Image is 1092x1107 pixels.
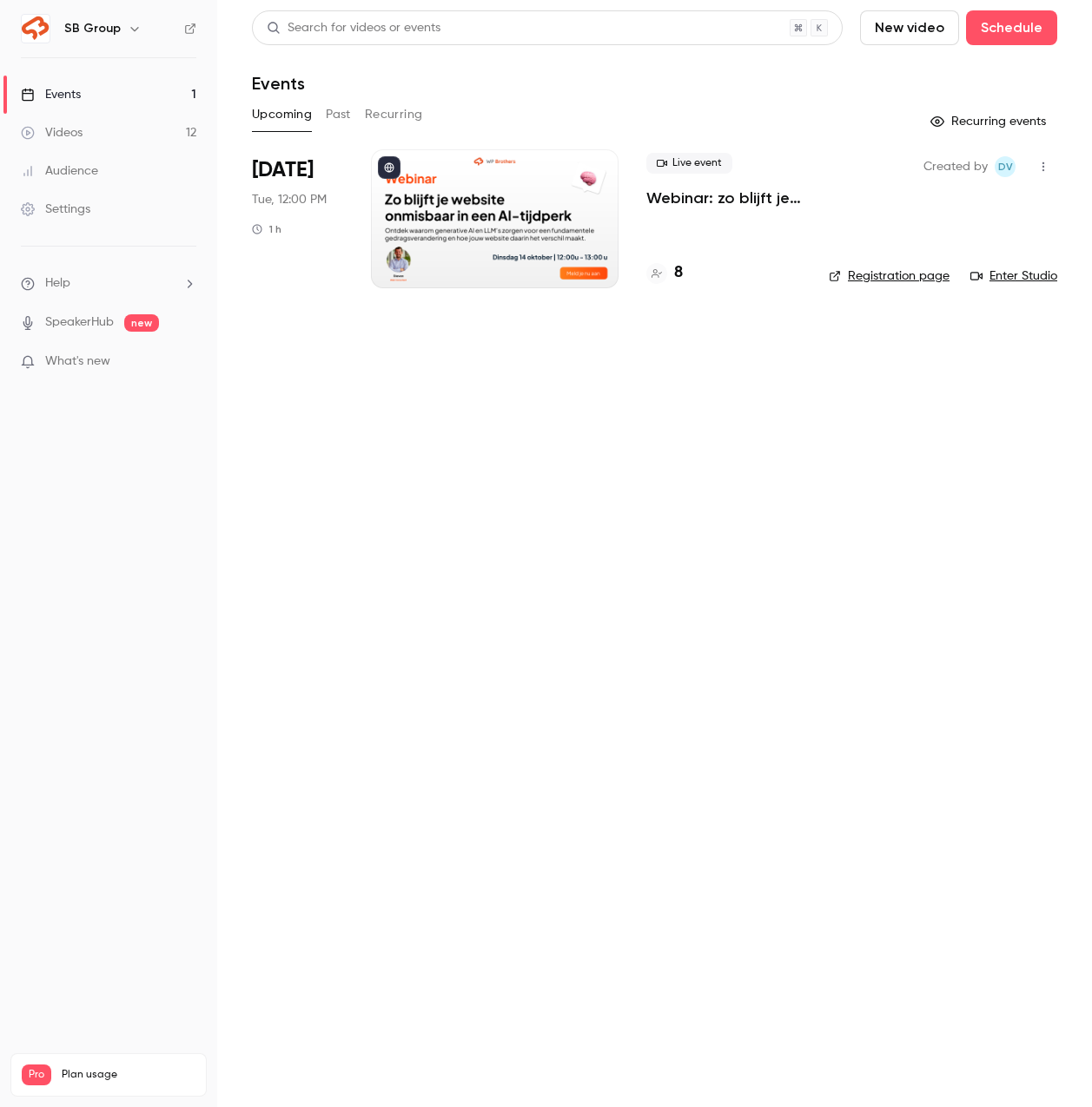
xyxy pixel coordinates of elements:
[646,153,732,174] span: Live event
[175,354,196,370] iframe: Noticeable Trigger
[21,162,98,180] div: Audience
[21,124,83,142] div: Videos
[22,15,50,43] img: SB Group
[62,1068,195,1082] span: Plan usage
[252,101,312,128] button: Upcoming
[45,274,70,293] span: Help
[252,222,281,236] div: 1 h
[252,73,305,94] h1: Events
[646,261,683,285] a: 8
[22,1064,51,1085] span: Pro
[45,353,110,371] span: What's new
[923,156,988,177] span: Created by
[252,149,343,288] div: Oct 14 Tue, 12:00 PM (Europe/Amsterdam)
[365,101,423,128] button: Recurring
[267,19,440,37] div: Search for videos or events
[21,86,81,103] div: Events
[998,156,1013,177] span: Dv
[923,108,1057,135] button: Recurring events
[64,20,121,37] h6: SB Group
[21,201,90,218] div: Settings
[326,101,351,128] button: Past
[646,188,801,208] a: Webinar: zo blijft je website onmisbaar in een AI-tijdperk
[829,267,950,285] a: Registration page
[45,313,114,332] a: SpeakerHub
[21,274,196,293] li: help-dropdown-opener
[995,156,1016,177] span: Dante van der heijden
[124,314,159,332] span: new
[252,156,314,184] span: [DATE]
[860,10,959,45] button: New video
[252,191,327,208] span: Tue, 12:00 PM
[674,261,683,285] h4: 8
[966,10,1057,45] button: Schedule
[970,267,1057,285] a: Enter Studio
